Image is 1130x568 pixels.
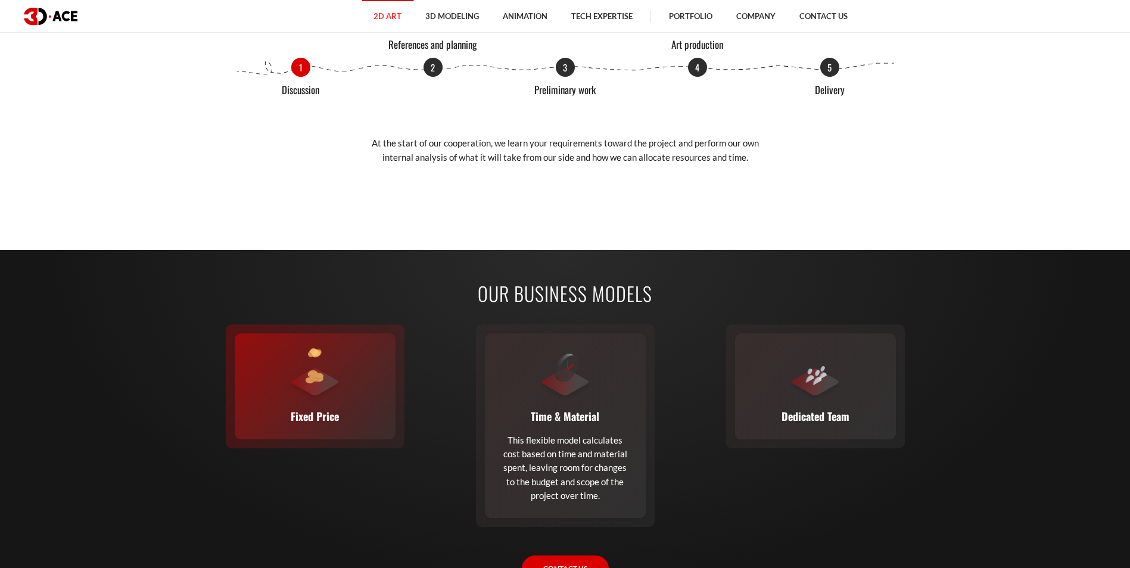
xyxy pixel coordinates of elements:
img: Icon - Fixed Price [306,370,323,383]
div: Go to slide 3 [556,58,575,77]
img: Icon - Fixed Price [310,348,320,357]
div: Go to slide 4 [688,58,707,77]
p: Delivery [785,85,874,96]
p: 3 [556,58,575,77]
p: Fixed Price [291,408,339,425]
img: logo dark [24,8,77,25]
img: Icon - Dedicated Team [804,366,816,383]
img: Icon - Time & Material [567,364,574,370]
img: Icon - Dedicated Team [811,367,824,385]
p: At the start of our cooperation, we learn your requirements toward the project and perform our ow... [357,136,774,164]
img: Icon - Dedicated Team [817,364,829,380]
p: Preliminary work [521,85,610,96]
p: 4 [688,58,707,77]
h2: Our Business Models [235,280,896,307]
p: Art production [653,39,742,51]
img: Icon - Fixed Price [312,349,322,358]
div: Go to slide 5 [820,58,839,77]
p: This flexible model calculates cost based on time and material spent, leaving room for changes to... [500,433,631,503]
p: Dedicated Team [782,408,849,425]
p: 5 [820,58,839,77]
img: Icon - Time & Material [555,354,578,382]
img: Icon - Time & Material [567,359,568,369]
p: Time & Material [531,408,599,425]
p: References and planning [388,39,478,51]
div: Go to slide 2 [424,58,443,77]
p: 2 [424,58,443,77]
